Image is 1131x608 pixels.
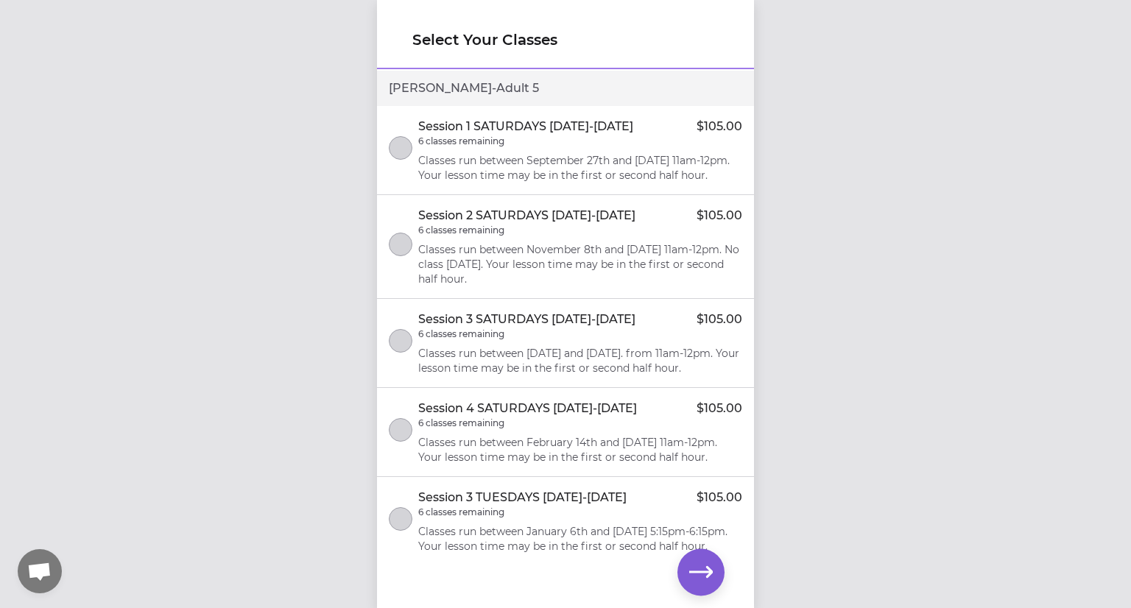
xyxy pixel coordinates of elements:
button: select class [389,136,412,160]
h1: Select Your Classes [412,29,719,50]
p: $105.00 [697,400,742,417]
p: Session 3 TUESDAYS [DATE]-[DATE] [418,489,627,506]
p: $105.00 [697,311,742,328]
p: Session 2 SATURDAYS [DATE]-[DATE] [418,207,635,225]
p: Session 3 SATURDAYS [DATE]-[DATE] [418,311,635,328]
p: Classes run between September 27th and [DATE] 11am-12pm. Your lesson time may be in the first or ... [418,153,742,183]
p: Classes run between [DATE] and [DATE]. from 11am-12pm. Your lesson time may be in the first or se... [418,346,742,375]
p: $105.00 [697,489,742,506]
p: Classes run between February 14th and [DATE] 11am-12pm. Your lesson time may be in the first or s... [418,435,742,464]
button: select class [389,418,412,442]
p: 6 classes remaining [418,225,504,236]
p: Classes run between November 8th and [DATE] 11am-12pm. No class [DATE]. Your lesson time may be i... [418,242,742,286]
p: 6 classes remaining [418,328,504,340]
p: Classes run between January 6th and [DATE] 5:15pm-6:15pm. Your lesson time may be in the first or... [418,524,742,554]
button: select class [389,329,412,353]
button: select class [389,233,412,256]
p: 6 classes remaining [418,135,504,147]
button: select class [389,507,412,531]
div: [PERSON_NAME] - Adult 5 [377,71,754,106]
p: 6 classes remaining [418,506,504,518]
p: $105.00 [697,207,742,225]
a: Open chat [18,549,62,593]
p: $105.00 [697,118,742,135]
p: Session 1 SATURDAYS [DATE]-[DATE] [418,118,633,135]
p: Session 4 SATURDAYS [DATE]-[DATE] [418,400,637,417]
p: 6 classes remaining [418,417,504,429]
